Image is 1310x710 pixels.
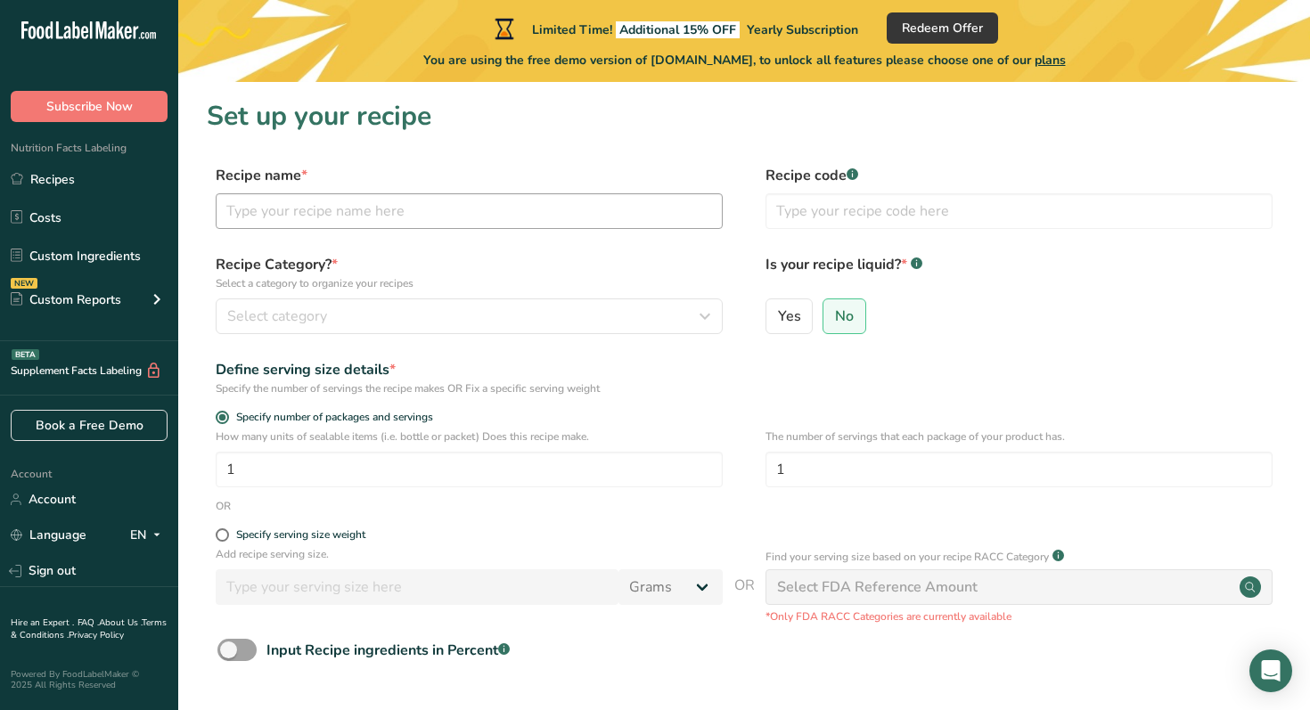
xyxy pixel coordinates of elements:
[130,525,168,546] div: EN
[747,21,858,38] span: Yearly Subscription
[99,616,142,629] a: About Us .
[777,576,978,598] div: Select FDA Reference Amount
[11,278,37,289] div: NEW
[216,298,723,334] button: Select category
[11,616,74,629] a: Hire an Expert .
[216,275,723,291] p: Select a category to organize your recipes
[491,18,858,39] div: Limited Time!
[1035,52,1066,69] span: plans
[216,165,723,186] label: Recipe name
[216,359,723,380] div: Define serving size details
[78,616,99,629] a: FAQ .
[216,193,723,229] input: Type your recipe name here
[766,549,1049,565] p: Find your serving size based on your recipe RACC Category
[69,629,124,641] a: Privacy Policy
[616,21,740,38] span: Additional 15% OFF
[1249,649,1292,692] div: Open Intercom Messenger
[766,608,1273,624] p: *Only FDA RACC Categories are currently available
[11,669,168,690] div: Powered By FoodLabelMaker © 2025 All Rights Reserved
[11,290,121,309] div: Custom Reports
[11,410,168,441] a: Book a Free Demo
[216,380,723,396] div: Specify the number of servings the recipe makes OR Fix a specific serving weight
[216,569,618,605] input: Type your serving size here
[216,428,723,445] p: How many units of sealable items (i.e. bottle or packet) Does this recipe make.
[236,528,365,542] div: Specify serving size weight
[11,519,86,551] a: Language
[887,12,998,44] button: Redeem Offer
[766,193,1273,229] input: Type your recipe code here
[216,254,723,291] label: Recipe Category?
[229,411,433,424] span: Specify number of packages and servings
[11,91,168,122] button: Subscribe Now
[46,97,133,116] span: Subscribe Now
[766,165,1273,186] label: Recipe code
[766,428,1273,445] p: The number of servings that each package of your product has.
[227,306,327,327] span: Select category
[266,640,510,661] div: Input Recipe ingredients in Percent
[734,575,755,624] span: OR
[423,51,1066,69] span: You are using the free demo version of [DOMAIN_NAME], to unlock all features please choose one of...
[207,96,1281,136] h1: Set up your recipe
[216,498,231,514] div: OR
[216,546,723,562] p: Add recipe serving size.
[12,349,39,360] div: BETA
[835,307,854,325] span: No
[766,254,1273,291] label: Is your recipe liquid?
[11,616,167,641] a: Terms & Conditions .
[902,19,983,37] span: Redeem Offer
[778,307,801,325] span: Yes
